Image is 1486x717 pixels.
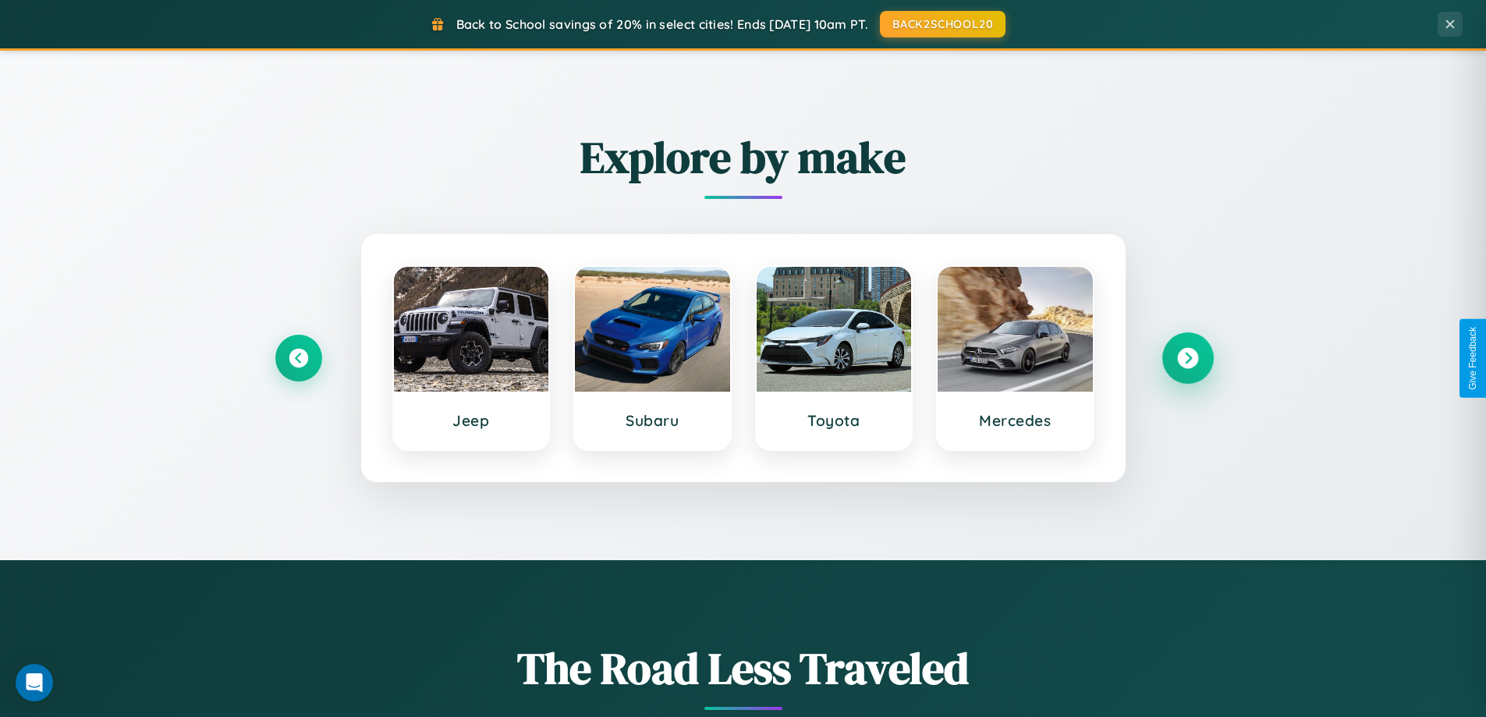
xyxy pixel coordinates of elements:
[880,11,1005,37] button: BACK2SCHOOL20
[772,411,896,430] h3: Toyota
[590,411,715,430] h3: Subaru
[410,411,534,430] h3: Jeep
[953,411,1077,430] h3: Mercedes
[275,127,1211,187] h2: Explore by make
[1467,327,1478,390] div: Give Feedback
[456,16,868,32] span: Back to School savings of 20% in select cities! Ends [DATE] 10am PT.
[16,664,53,701] div: Open Intercom Messenger
[275,638,1211,698] h1: The Road Less Traveled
